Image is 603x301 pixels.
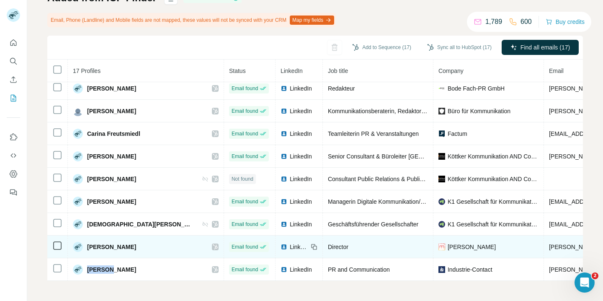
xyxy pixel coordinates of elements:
img: company-logo [438,221,445,228]
span: Email found [232,107,258,115]
img: LinkedIn logo [281,221,287,228]
span: LinkedIn [290,197,312,206]
img: company-logo [438,108,445,114]
button: Enrich CSV [7,72,20,87]
span: [PERSON_NAME] [87,243,136,251]
span: K1 Gesellschaft für Kommunikation mbH [448,197,539,206]
img: company-logo [438,130,445,137]
img: LinkedIn logo [281,108,287,114]
div: Email, Phone (Landline) and Mobile fields are not mapped, these values will not be synced with yo... [47,13,336,27]
span: Carina Freutsmiedl [87,130,140,138]
span: Consultant Public Relations & Public Affairs [328,176,441,182]
span: Director [328,244,348,250]
span: Email found [232,153,258,160]
span: K1 Gesellschaft für Kommunikation mbH [448,220,539,228]
span: 2 [592,272,598,279]
img: LinkedIn logo [281,85,287,92]
span: PR and Communication [328,266,390,273]
span: Köttker Kommunikation AND Consulting [448,152,539,161]
img: Avatar [7,8,20,22]
span: Büro für Kommunikation [448,107,510,115]
button: Add to Sequence (17) [346,41,417,54]
img: Avatar [73,174,83,184]
img: Avatar [73,265,83,275]
span: Email found [232,130,258,138]
span: Email found [232,243,258,251]
span: Email found [232,85,258,92]
span: LinkedIn [290,107,312,115]
img: LinkedIn logo [281,266,287,273]
img: company-logo [438,198,445,205]
button: Use Surfe API [7,148,20,163]
span: LinkedIn [290,84,312,93]
img: LinkedIn logo [281,198,287,205]
span: Job title [328,67,348,74]
button: Quick start [7,35,20,50]
span: Email found [232,198,258,205]
button: Use Surfe on LinkedIn [7,130,20,145]
span: LinkedIn [290,130,312,138]
button: Search [7,54,20,69]
span: Industrie-Contact [448,265,492,274]
span: LinkedIn [290,152,312,161]
span: [PERSON_NAME] [87,265,136,274]
span: LinkedIn [290,175,312,183]
span: Email found [232,221,258,228]
img: LinkedIn logo [281,153,287,160]
span: Köttker Kommunikation AND Consulting [448,175,539,183]
span: Kommunikationsberaterin, Redaktorin, Texterin [328,108,450,114]
button: Find all emails (17) [502,40,579,55]
button: Buy credits [546,16,585,28]
span: 17 Profiles [73,67,100,74]
span: Managerin Digitale Kommunikation/Social Media [328,198,454,205]
span: Email [549,67,564,74]
span: [PERSON_NAME] [87,107,136,115]
span: [PERSON_NAME] [87,152,136,161]
img: Avatar [73,83,83,93]
span: LinkedIn [281,67,303,74]
span: LinkedIn [290,243,308,251]
img: Avatar [73,129,83,139]
span: [DEMOGRAPHIC_DATA][PERSON_NAME] [87,220,193,228]
img: company-logo [438,266,445,273]
span: LinkedIn [290,220,312,228]
iframe: Intercom live chat [575,272,595,293]
span: [PERSON_NAME] [87,175,136,183]
span: Bode Fach-PR GmbH [448,84,505,93]
span: [PERSON_NAME] [87,84,136,93]
span: Email found [232,266,258,273]
span: LinkedIn [290,265,312,274]
span: Senior Consultant & Büroleiter [GEOGRAPHIC_DATA] [328,153,469,160]
img: Avatar [73,151,83,161]
button: Sync all to HubSpot (17) [421,41,497,54]
span: Geschäftsführender Gesellschafter [328,221,418,228]
span: [PERSON_NAME] [87,197,136,206]
button: My lists [7,91,20,106]
img: LinkedIn logo [281,176,287,182]
span: Company [438,67,464,74]
img: Avatar [73,242,83,252]
span: Status [229,67,246,74]
span: Teamleiterin PR & Veranstaltungen [328,130,419,137]
img: LinkedIn logo [281,244,287,250]
button: Map my fields [290,16,334,25]
button: Dashboard [7,166,20,182]
img: Avatar [73,106,83,116]
span: Find all emails (17) [521,43,570,52]
span: Redakteur [328,85,355,92]
img: company-logo [438,85,445,92]
img: company-logo [438,244,445,250]
span: Factum [448,130,467,138]
img: Avatar [73,197,83,207]
button: Feedback [7,185,20,200]
span: [PERSON_NAME] [448,243,496,251]
img: LinkedIn logo [281,130,287,137]
p: 600 [521,17,532,27]
span: Not found [232,175,253,183]
p: 1,789 [485,17,502,27]
img: company-logo [438,176,445,182]
img: Avatar [73,219,83,229]
img: company-logo [438,153,445,160]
